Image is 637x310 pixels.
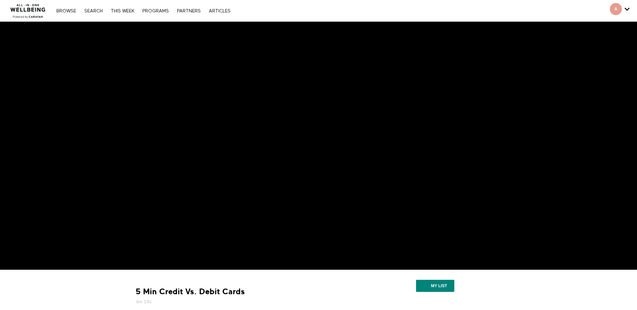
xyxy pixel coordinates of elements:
a: Browse [53,9,80,13]
a: Search [81,9,106,13]
a: THIS WEEK [107,9,138,13]
h5: 4m 14s [136,299,361,305]
a: PARTNERS [174,9,204,13]
strong: 5 Min Credit Vs. Debit Cards [136,287,245,297]
a: PROGRAMS [139,9,172,13]
nav: Primary [53,7,234,14]
a: ARTICLES [206,9,234,13]
button: My list [416,280,454,292]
